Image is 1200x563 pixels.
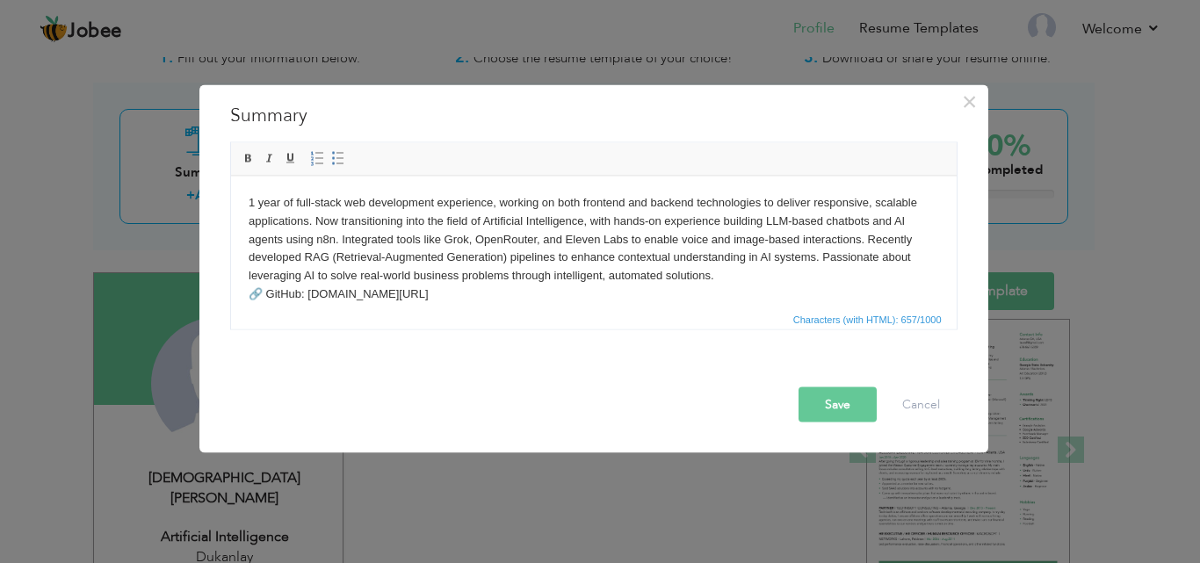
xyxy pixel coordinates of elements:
[790,311,947,327] div: Statistics
[281,148,300,168] a: Underline
[956,87,984,115] button: Close
[239,148,258,168] a: Bold
[260,148,279,168] a: Italic
[885,386,958,422] button: Cancel
[307,148,327,168] a: Insert/Remove Numbered List
[231,176,957,307] iframe: Rich Text Editor, summaryEditor
[790,311,945,327] span: Characters (with HTML): 657/1000
[329,148,348,168] a: Insert/Remove Bulleted List
[962,85,977,117] span: ×
[230,102,958,128] h3: Summary
[799,386,877,422] button: Save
